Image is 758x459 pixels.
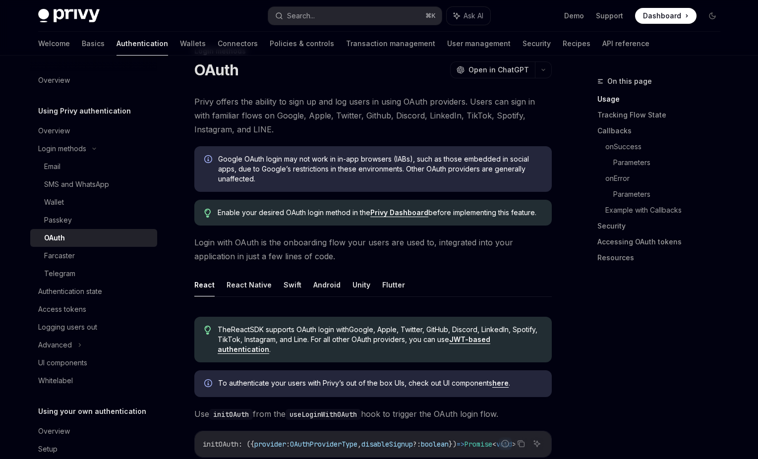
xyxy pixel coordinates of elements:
a: Demo [564,11,584,21]
span: initOAuth [203,440,238,449]
div: Whitelabel [38,375,73,387]
a: Email [30,158,157,175]
code: initOAuth [209,409,253,420]
a: Tracking Flow State [597,107,728,123]
div: SMS and WhatsApp [44,178,109,190]
span: ?: [413,440,421,449]
span: , [357,440,361,449]
span: : ({ [238,440,254,449]
a: Policies & controls [270,32,334,56]
svg: Info [204,379,214,389]
div: Overview [38,74,70,86]
a: Usage [597,91,728,107]
span: provider [254,440,286,449]
a: OAuth [30,229,157,247]
div: Wallet [44,196,64,208]
button: Open in ChatGPT [450,61,535,78]
span: OAuthProviderType [290,440,357,449]
a: Transaction management [346,32,435,56]
a: onError [605,171,728,186]
a: Dashboard [635,8,697,24]
span: Privy offers the ability to sign up and log users in using OAuth providers. Users can sign in wit... [194,95,552,136]
a: Callbacks [597,123,728,139]
a: SMS and WhatsApp [30,175,157,193]
a: Overview [30,71,157,89]
span: disableSignup [361,440,413,449]
div: Overview [38,425,70,437]
span: Open in ChatGPT [468,65,529,75]
div: Advanced [38,339,72,351]
div: Authentication state [38,286,102,297]
a: Connectors [218,32,258,56]
div: Email [44,161,60,172]
h1: OAuth [194,61,238,79]
a: Overview [30,122,157,140]
span: Google OAuth login may not work in in-app browsers (IABs), such as those embedded in social apps,... [218,154,542,184]
svg: Info [204,155,214,165]
svg: Tip [204,326,211,335]
a: onSuccess [605,139,728,155]
div: Telegram [44,268,75,280]
button: Search...⌘K [268,7,442,25]
a: Security [597,218,728,234]
span: Promise [465,440,492,449]
a: Resources [597,250,728,266]
div: Setup [38,443,58,455]
span: Dashboard [643,11,681,21]
a: Basics [82,32,105,56]
img: dark logo [38,9,100,23]
a: Security [523,32,551,56]
span: < [492,440,496,449]
button: Ask AI [447,7,490,25]
div: Login methods [38,143,86,155]
a: Support [596,11,623,21]
div: UI components [38,357,87,369]
h5: Using Privy authentication [38,105,131,117]
span: On this page [607,75,652,87]
a: Parameters [613,186,728,202]
a: Access tokens [30,300,157,318]
a: Setup [30,440,157,458]
button: Swift [284,273,301,296]
a: Telegram [30,265,157,283]
a: User management [447,32,511,56]
a: Logging users out [30,318,157,336]
span: }) [449,440,457,449]
span: The React SDK supports OAuth login with Google, Apple, Twitter, GitHub, Discord, LinkedIn, Spotif... [218,325,541,354]
a: Welcome [38,32,70,56]
code: useLoginWithOAuth [286,409,361,420]
button: Unity [352,273,370,296]
div: Farcaster [44,250,75,262]
a: Accessing OAuth tokens [597,234,728,250]
button: React Native [227,273,272,296]
svg: Tip [204,209,211,218]
a: UI components [30,354,157,372]
span: To authenticate your users with Privy’s out of the box UIs, check out UI components . [218,378,542,388]
button: React [194,273,215,296]
button: Ask AI [530,437,543,450]
button: Copy the contents from the code block [515,437,527,450]
button: Report incorrect code [499,437,512,450]
a: Privy Dashboard [370,208,428,217]
a: Wallets [180,32,206,56]
a: Whitelabel [30,372,157,390]
a: Farcaster [30,247,157,265]
span: Ask AI [464,11,483,21]
span: > [512,440,516,449]
a: Authentication [117,32,168,56]
span: ⌘ K [425,12,436,20]
a: Overview [30,422,157,440]
a: Example with Callbacks [605,202,728,218]
div: Passkey [44,214,72,226]
a: Authentication state [30,283,157,300]
a: Passkey [30,211,157,229]
a: API reference [602,32,649,56]
span: boolean [421,440,449,449]
a: Parameters [613,155,728,171]
span: Enable your desired OAuth login method in the before implementing this feature. [218,208,541,218]
a: here [492,379,509,388]
button: Toggle dark mode [704,8,720,24]
div: Access tokens [38,303,86,315]
span: => [457,440,465,449]
span: Use from the hook to trigger the OAuth login flow. [194,407,552,421]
